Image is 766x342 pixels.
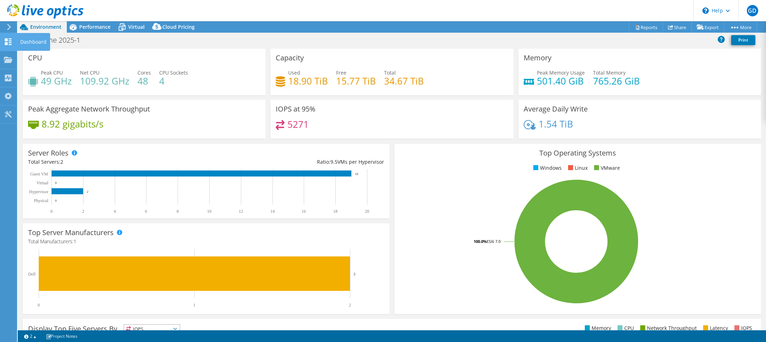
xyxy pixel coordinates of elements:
[593,77,640,85] h4: 765.26 GiB
[55,199,57,202] text: 0
[28,158,206,166] div: Total Servers:
[74,238,76,245] span: 1
[384,69,396,76] span: Total
[128,23,145,30] span: Virtual
[124,325,180,333] span: IOPS
[537,69,585,76] span: Peak Memory Usage
[702,7,709,14] svg: \n
[400,149,756,157] h3: Top Operating Systems
[333,209,338,214] text: 18
[593,69,626,76] span: Total Memory
[731,35,755,45] a: Print
[41,69,63,76] span: Peak CPU
[733,324,752,332] li: IOPS
[28,272,36,277] text: Dell
[28,149,69,157] h3: Server Roles
[701,324,728,332] li: Latency
[80,77,129,85] h4: 109.92 GHz
[270,209,275,214] text: 14
[79,23,110,30] span: Performance
[287,120,309,128] h4: 5271
[28,54,42,62] h3: CPU
[354,272,356,276] text: 2
[30,172,48,177] text: Guest VM
[28,238,384,245] h4: Total Manufacturers:
[87,190,88,194] text: 2
[747,5,758,16] span: GD
[638,324,697,332] li: Network Throughput
[50,209,53,214] text: 0
[566,164,588,172] li: Linux
[29,189,48,194] text: Hypervisor
[355,172,358,176] text: 19
[159,69,188,76] span: CPU Sockets
[336,69,346,76] span: Free
[206,158,384,166] div: Ratio: VMs per Hypervisor
[524,54,551,62] h3: Memory
[276,54,304,62] h3: Capacity
[276,105,315,113] h3: IOPS at 95%
[532,164,562,172] li: Windows
[28,105,150,113] h3: Peak Aggregate Network Throughput
[137,69,151,76] span: Cores
[302,209,306,214] text: 16
[82,209,84,214] text: 2
[629,22,663,33] a: Reports
[207,209,211,214] text: 10
[80,69,99,76] span: Net CPU
[42,120,103,128] h4: 8.92 gigabits/s
[55,181,57,185] text: 0
[583,324,611,332] li: Memory
[691,22,724,33] a: Export
[592,164,620,172] li: VMware
[193,303,195,308] text: 1
[288,69,300,76] span: Used
[539,120,573,128] h4: 1.54 TiB
[30,23,61,30] span: Environment
[19,332,41,341] a: 2
[137,77,151,85] h4: 48
[487,239,501,244] tspan: ESXi 7.0
[162,23,195,30] span: Cloud Pricing
[365,209,369,214] text: 20
[384,77,424,85] h4: 34.67 TiB
[23,36,91,44] h1: Paladone 2025-1
[159,77,188,85] h4: 4
[616,324,634,332] li: CPU
[114,209,116,214] text: 4
[349,303,351,308] text: 2
[145,209,147,214] text: 6
[288,77,328,85] h4: 18.90 TiB
[37,180,49,185] text: Virtual
[474,239,487,244] tspan: 100.0%
[177,209,179,214] text: 8
[34,198,48,203] text: Physical
[330,158,338,165] span: 9.5
[663,22,692,33] a: Share
[60,158,63,165] span: 2
[336,77,376,85] h4: 15.77 TiB
[239,209,243,214] text: 12
[537,77,585,85] h4: 501.40 GiB
[724,22,757,33] a: More
[28,229,114,237] h3: Top Server Manufacturers
[17,33,50,51] div: Dashboard
[41,332,82,341] a: Project Notes
[524,105,588,113] h3: Average Daily Write
[41,77,72,85] h4: 49 GHz
[38,303,40,308] text: 0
